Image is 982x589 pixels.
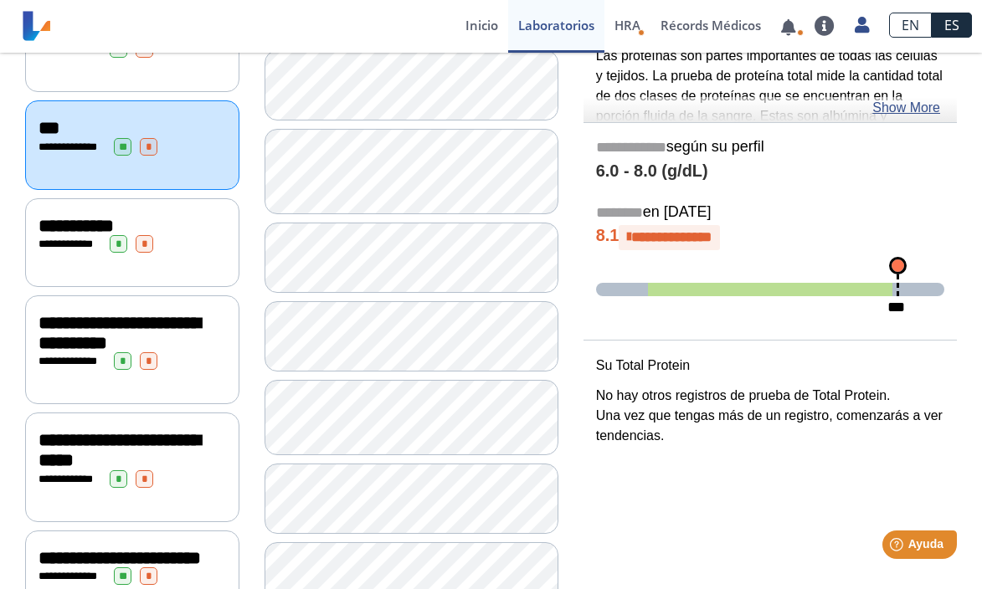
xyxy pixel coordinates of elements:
h4: 8.1 [596,225,944,250]
p: Su Total Protein [596,356,944,376]
a: ES [932,13,972,38]
h4: 6.0 - 8.0 (g/dL) [596,161,944,182]
a: EN [889,13,932,38]
h5: según su perfil [596,138,944,157]
iframe: Help widget launcher [833,524,964,571]
h5: en [DATE] [596,203,944,223]
span: HRA [614,17,640,33]
p: No hay otros registros de prueba de Total Protein. Una vez que tengas más de un registro, comenza... [596,386,944,446]
a: Show More [872,98,940,118]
